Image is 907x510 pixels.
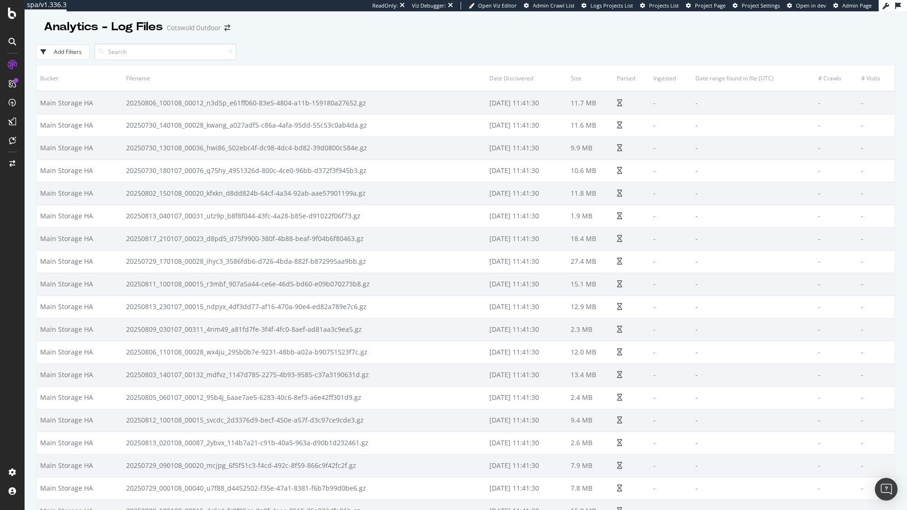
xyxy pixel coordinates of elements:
[692,273,815,295] td: -
[650,454,693,477] td: -
[37,137,123,159] td: Main Storage HA
[650,273,693,295] td: -
[37,205,123,227] td: Main Storage HA
[650,91,693,114] td: -
[567,295,614,318] td: 12.9 MB
[650,477,693,500] td: -
[533,2,574,9] span: Admin Crawl List
[567,273,614,295] td: 15.1 MB
[815,318,858,341] td: -
[37,454,123,477] td: Main Storage HA
[567,159,614,182] td: 10.6 MB
[37,386,123,409] td: Main Storage HA
[692,65,815,91] th: Date range found in file (UTC)
[36,44,90,60] button: Add Filters
[567,65,614,91] th: Size
[123,91,486,114] td: 20250806_100108_00012_n3d5p_e61ff060-83e5-4804-a11b-159180a27652.gz
[650,250,693,273] td: -
[567,454,614,477] td: 7.9 MB
[567,477,614,500] td: 7.8 MB
[686,2,726,9] a: Project Page
[650,318,693,341] td: -
[486,363,567,386] td: [DATE] 11:41:30
[815,91,858,114] td: -
[692,159,815,182] td: -
[123,114,486,137] td: 20250730_140108_00028_kwang_a027adf5-c86a-4afa-95dd-55c53c0ab4da.gz
[815,409,858,432] td: -
[123,432,486,454] td: 20250813_020108_00087_2ybvx_114b7a21-c91b-40a5-963a-d90b1d232461.gz
[858,318,895,341] td: -
[858,250,895,273] td: -
[858,114,895,137] td: -
[37,114,123,137] td: Main Storage HA
[692,454,815,477] td: -
[858,159,895,182] td: -
[37,409,123,432] td: Main Storage HA
[815,432,858,454] td: -
[469,2,517,9] a: Open Viz Editor
[567,341,614,363] td: 12.0 MB
[123,363,486,386] td: 20250803_140107_00132_mdfvz_1147d785-2275-4b93-9585-c37a3190631d.gz
[692,250,815,273] td: -
[486,386,567,409] td: [DATE] 11:41:30
[650,386,693,409] td: -
[478,2,517,9] span: Open Viz Editor
[567,432,614,454] td: 2.6 MB
[123,386,486,409] td: 20250805_060107_00012_95b4j_6aae7ae5-6283-40c6-8ef3-a6e42ff301d9.gz
[815,159,858,182] td: -
[833,2,872,9] a: Admin Page
[692,205,815,227] td: -
[567,114,614,137] td: 11.6 MB
[37,477,123,500] td: Main Storage HA
[123,409,486,432] td: 20250812_100108_00015_svcdc_2d3376d9-becf-450e-a57f-d3c97ce9cde3.gz
[486,295,567,318] td: [DATE] 11:41:30
[486,477,567,500] td: [DATE] 11:41:30
[37,65,123,91] th: Bucket
[567,91,614,114] td: 11.7 MB
[815,295,858,318] td: -
[858,295,895,318] td: -
[650,137,693,159] td: -
[37,227,123,250] td: Main Storage HA
[412,2,446,9] div: Viz Debugger:
[692,227,815,250] td: -
[815,363,858,386] td: -
[650,409,693,432] td: -
[486,137,567,159] td: [DATE] 11:41:30
[650,227,693,250] td: -
[486,182,567,205] td: [DATE] 11:41:30
[875,478,898,501] div: Open Intercom Messenger
[650,65,693,91] th: Ingested
[486,273,567,295] td: [DATE] 11:41:30
[650,432,693,454] td: -
[815,182,858,205] td: -
[37,250,123,273] td: Main Storage HA
[614,65,650,91] th: Parsed
[37,91,123,114] td: Main Storage HA
[692,295,815,318] td: -
[123,454,486,477] td: 20250729_090108_00020_mcjpg_6f5f51c3-f4cd-492c-8f59-866c9f42fc2f.gz
[123,159,486,182] td: 20250730_180107_00076_q75hy_4951326d-800c-4ce0-96bb-d372f3f945b3.gz
[733,2,780,9] a: Project Settings
[590,2,633,9] span: Logs Projects List
[486,341,567,363] td: [DATE] 11:41:30
[815,250,858,273] td: -
[224,25,230,31] div: arrow-right-arrow-left
[123,137,486,159] td: 20250730_130108_00036_hwi86_502ebc4f-dc98-4dc4-bd82-39d0800c584e.gz
[94,43,236,60] input: Search
[815,205,858,227] td: -
[692,182,815,205] td: -
[123,273,486,295] td: 20250811_100108_00015_r3mbf_907a5a44-ce6e-46d5-bd60-e09b070273b8.gz
[695,2,726,9] span: Project Page
[54,48,82,56] div: Add Filters
[742,2,780,9] span: Project Settings
[486,318,567,341] td: [DATE] 11:41:30
[37,341,123,363] td: Main Storage HA
[567,250,614,273] td: 27.4 MB
[650,114,693,137] td: -
[123,477,486,500] td: 20250729_000108_00040_u7f88_d4452502-f35e-47a1-8381-f6b7b99d0be6.gz
[858,454,895,477] td: -
[815,114,858,137] td: -
[858,409,895,432] td: -
[650,205,693,227] td: -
